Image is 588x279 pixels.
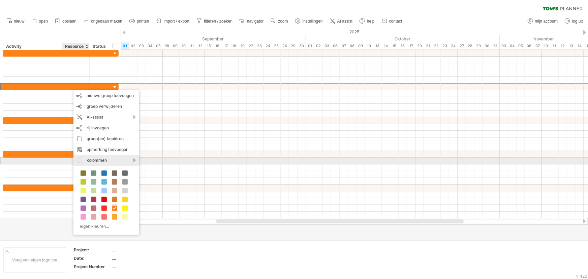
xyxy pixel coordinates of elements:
div: vrijdag, 17 Oktober 2025 [407,42,415,50]
div: maandag, 22 September 2025 [247,42,255,50]
div: vrijdag, 5 September 2025 [154,42,163,50]
div: donderdag, 25 September 2025 [272,42,281,50]
div: Voeg een eigen logo toe [3,247,66,273]
div: vrijdag, 19 September 2025 [239,42,247,50]
div: .... [112,255,169,261]
div: dinsdag, 28 Oktober 2025 [466,42,474,50]
a: opslaan [53,17,79,26]
div: vrijdag, 10 Oktober 2025 [365,42,373,50]
div: maandag, 1 September 2025 [121,42,129,50]
span: navigator [247,19,264,24]
div: donderdag, 4 September 2025 [146,42,154,50]
div: kolommen [73,155,139,166]
div: Date: [74,255,111,261]
div: maandag, 20 Oktober 2025 [415,42,424,50]
a: contact [380,17,404,26]
span: printen [137,19,149,24]
div: maandag, 3 November 2025 [500,42,508,50]
div: nieuwe groep toevoegen [73,90,139,101]
div: dinsdag, 16 September 2025 [213,42,222,50]
a: open [30,17,50,26]
div: Status [93,43,107,50]
div: woensdag, 8 Oktober 2025 [348,42,357,50]
div: donderdag, 23 Oktober 2025 [441,42,449,50]
div: maandag, 13 Oktober 2025 [373,42,382,50]
div: Activity [6,43,58,50]
a: navigator [238,17,266,26]
div: Project: [74,247,111,253]
div: woensdag, 12 November 2025 [559,42,567,50]
div: Oktober 2025 [306,35,500,42]
div: maandag, 15 September 2025 [205,42,213,50]
a: printen [128,17,151,26]
div: donderdag, 2 Oktober 2025 [314,42,323,50]
div: maandag, 29 September 2025 [289,42,298,50]
span: import / export [164,19,190,24]
div: donderdag, 30 Oktober 2025 [483,42,491,50]
div: donderdag, 18 September 2025 [230,42,239,50]
span: zoom [278,19,288,24]
span: help [367,19,375,24]
div: dinsdag, 23 September 2025 [255,42,264,50]
span: mijn account [535,19,558,24]
div: woensdag, 24 September 2025 [264,42,272,50]
div: Project Number [74,264,111,270]
div: vrijdag, 3 Oktober 2025 [323,42,331,50]
div: AI-assist [73,112,139,123]
span: AI assist [337,19,352,24]
a: filteren / zoeken [195,17,235,26]
div: woensdag, 22 Oktober 2025 [432,42,441,50]
div: rij invoegen [73,123,139,133]
a: import / export [155,17,192,26]
div: maandag, 8 September 2025 [163,42,171,50]
div: donderdag, 9 Oktober 2025 [357,42,365,50]
span: filteren / zoeken [204,19,233,24]
div: maandag, 27 Oktober 2025 [458,42,466,50]
a: help [358,17,377,26]
a: zoom [269,17,290,26]
span: opslaan [62,19,76,24]
div: woensdag, 3 September 2025 [137,42,146,50]
div: v 422 [576,274,587,279]
div: vrijdag, 14 November 2025 [576,42,584,50]
div: donderdag, 13 November 2025 [567,42,576,50]
div: September 2025 [121,35,306,42]
div: woensdag, 15 Oktober 2025 [390,42,399,50]
div: vrijdag, 12 September 2025 [196,42,205,50]
a: nieuw [5,17,26,26]
div: woensdag, 10 September 2025 [180,42,188,50]
div: dinsdag, 2 September 2025 [129,42,137,50]
div: woensdag, 17 September 2025 [222,42,230,50]
div: donderdag, 6 November 2025 [525,42,533,50]
div: donderdag, 11 September 2025 [188,42,196,50]
div: vrijdag, 26 September 2025 [281,42,289,50]
div: maandag, 10 November 2025 [542,42,550,50]
a: instellingen [293,17,325,26]
span: groep verwijderen [87,104,122,109]
div: dinsdag, 11 November 2025 [550,42,559,50]
div: dinsdag, 4 November 2025 [508,42,517,50]
div: groep(en) kopiëren [73,133,139,144]
div: vrijdag, 24 Oktober 2025 [449,42,458,50]
div: woensdag, 1 Oktober 2025 [306,42,314,50]
a: AI assist [328,17,354,26]
div: dinsdag, 30 September 2025 [298,42,306,50]
span: open [39,19,48,24]
div: dinsdag, 9 September 2025 [171,42,180,50]
div: dinsdag, 21 Oktober 2025 [424,42,432,50]
div: donderdag, 16 Oktober 2025 [399,42,407,50]
div: vrijdag, 31 Oktober 2025 [491,42,500,50]
div: .... [112,247,169,253]
div: dinsdag, 14 Oktober 2025 [382,42,390,50]
span: nieuw [14,19,24,24]
span: log uit [572,19,583,24]
div: woensdag, 5 November 2025 [517,42,525,50]
div: opmerking toevoegen [73,144,139,155]
div: maandag, 6 Oktober 2025 [331,42,340,50]
div: dinsdag, 7 Oktober 2025 [340,42,348,50]
div: woensdag, 29 Oktober 2025 [474,42,483,50]
a: mijn account [526,17,560,26]
span: instellingen [303,19,323,24]
div: vrijdag, 7 November 2025 [533,42,542,50]
a: log uit [563,17,585,26]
